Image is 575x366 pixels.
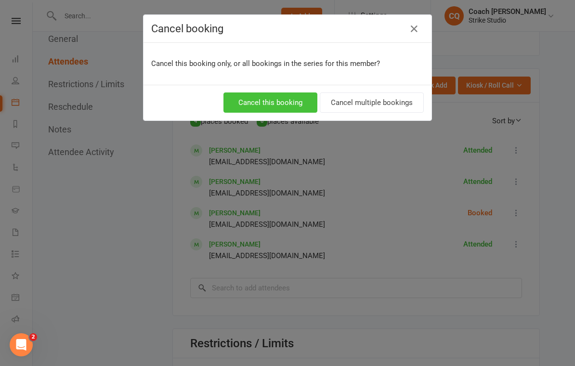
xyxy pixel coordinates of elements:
[151,23,424,35] h4: Cancel booking
[151,58,424,69] p: Cancel this booking only, or all bookings in the series for this member?
[29,333,37,341] span: 2
[223,92,317,113] button: Cancel this booking
[320,92,424,113] button: Cancel multiple bookings
[406,21,422,37] button: Close
[10,333,33,356] iframe: Intercom live chat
